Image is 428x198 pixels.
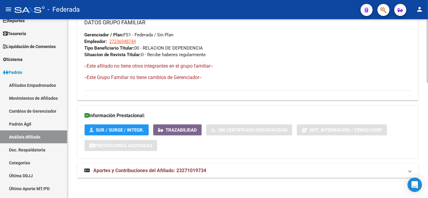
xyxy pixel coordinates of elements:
strong: Empleador: [84,39,107,44]
span: Sistema [3,56,23,63]
strong: Situacion de Revista Titular: [84,52,141,57]
span: Sin Certificado Discapacidad [218,127,287,133]
button: Trazabilidad [153,124,202,136]
strong: Gerenciador / Plan: [84,32,123,38]
mat-expansion-panel-header: Aportes y Contribuciones del Afiliado: 23271019734 [77,163,418,178]
span: Liquidación de Convenios [3,43,56,50]
h3: Información Prestacional: [85,111,411,120]
div: Open Intercom Messenger [408,178,422,192]
button: Not. Internacion / Censo Hosp. [297,124,387,136]
button: Prestaciones Auditadas [85,140,157,151]
span: - Federada [48,3,80,16]
button: SUR / SURGE / INTEGR. [85,124,149,136]
mat-icon: menu [5,6,12,13]
span: Padrón [3,69,22,76]
h4: --Este Grupo Familiar no tiene cambios de Gerenciador-- [84,74,411,81]
span: Reportes [3,17,25,24]
span: Trazabilidad [166,127,197,133]
span: 27236948744 [109,39,136,44]
strong: Tipo Beneficiario Titular: [84,45,134,51]
span: Not. Internacion / Censo Hosp. [310,127,382,133]
span: SUR / SURGE / INTEGR. [96,127,144,133]
h4: --Este afiliado no tiene otros integrantes en el grupo familiar-- [84,63,411,69]
mat-icon: person [416,6,423,13]
h3: DATOS GRUPO FAMILIAR [84,18,411,27]
span: 00 - RELACION DE DEPENDENCIA [84,45,203,51]
span: 0 - Recibe haberes regularmente [84,52,206,57]
button: Sin Certificado Discapacidad [206,124,292,136]
span: Tesorería [3,30,26,37]
span: Prestaciones Auditadas [95,143,152,148]
span: Aportes y Contribuciones del Afiliado: 23271019734 [93,168,206,173]
span: FS1 - Federada / Sin Plan [84,32,173,38]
